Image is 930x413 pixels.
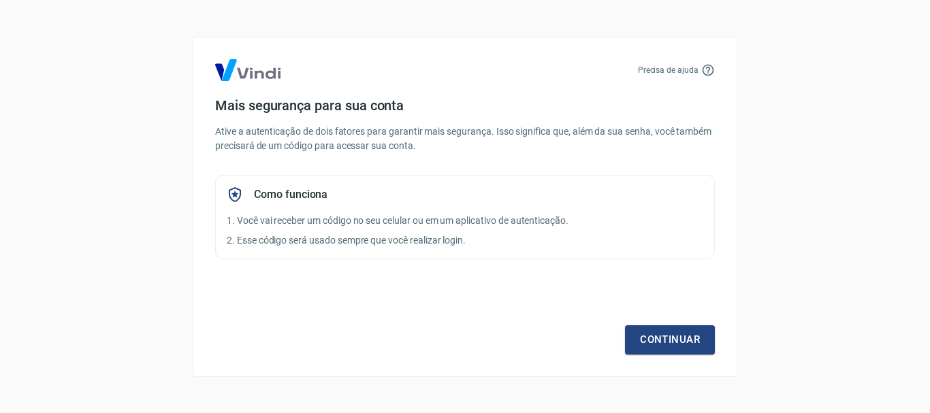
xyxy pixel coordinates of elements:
img: Logo Vind [215,59,280,81]
a: Continuar [625,325,715,354]
h5: Como funciona [254,188,327,201]
h4: Mais segurança para sua conta [215,97,715,114]
p: 1. Você vai receber um código no seu celular ou em um aplicativo de autenticação. [227,214,703,228]
p: 2. Esse código será usado sempre que você realizar login. [227,233,703,248]
p: Ative a autenticação de dois fatores para garantir mais segurança. Isso significa que, além da su... [215,125,715,153]
p: Precisa de ajuda [638,64,699,76]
